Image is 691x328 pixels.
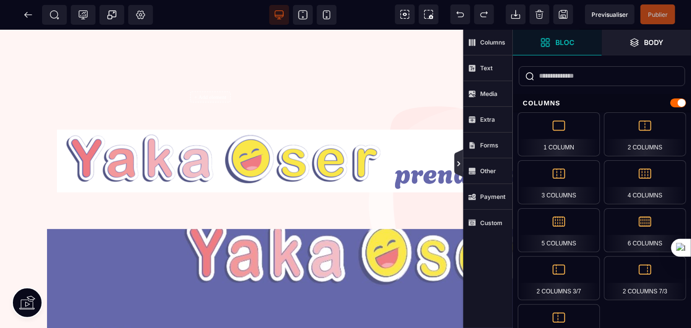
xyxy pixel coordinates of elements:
img: 15c314dc79e3680033b0f873944e7a87_Capture_d%E2%80%99%C3%A9cran_2024-08-30_%C3%A0_16.30.18.png [57,100,656,163]
span: Screenshot [419,4,439,24]
span: Open Layer Manager [602,30,691,55]
strong: Text [480,64,493,72]
div: 6 Columns [604,208,686,252]
span: Setting Body [136,10,146,20]
span: Popup [107,10,117,20]
strong: Forms [480,141,498,149]
div: 2 Columns 7/3 [604,256,686,300]
span: Previsualiser [592,11,628,18]
strong: Body [644,39,664,46]
div: 2 Columns [604,112,686,156]
strong: Other [480,167,496,175]
span: Open Blocks [513,30,602,55]
span: Tracking [78,10,88,20]
div: Columns [513,94,691,112]
div: 3 Columns [518,160,600,204]
strong: Payment [480,193,505,200]
strong: Media [480,90,497,97]
span: Publier [648,11,668,18]
div: 2 Columns 3/7 [518,256,600,300]
div: 1 Column [518,112,600,156]
strong: Extra [480,116,495,123]
strong: Custom [480,219,502,227]
strong: Columns [480,39,505,46]
span: Preview [585,4,635,24]
span: View components [395,4,415,24]
strong: Bloc [555,39,574,46]
span: SEO [49,10,59,20]
div: 5 Columns [518,208,600,252]
div: 4 Columns [604,160,686,204]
